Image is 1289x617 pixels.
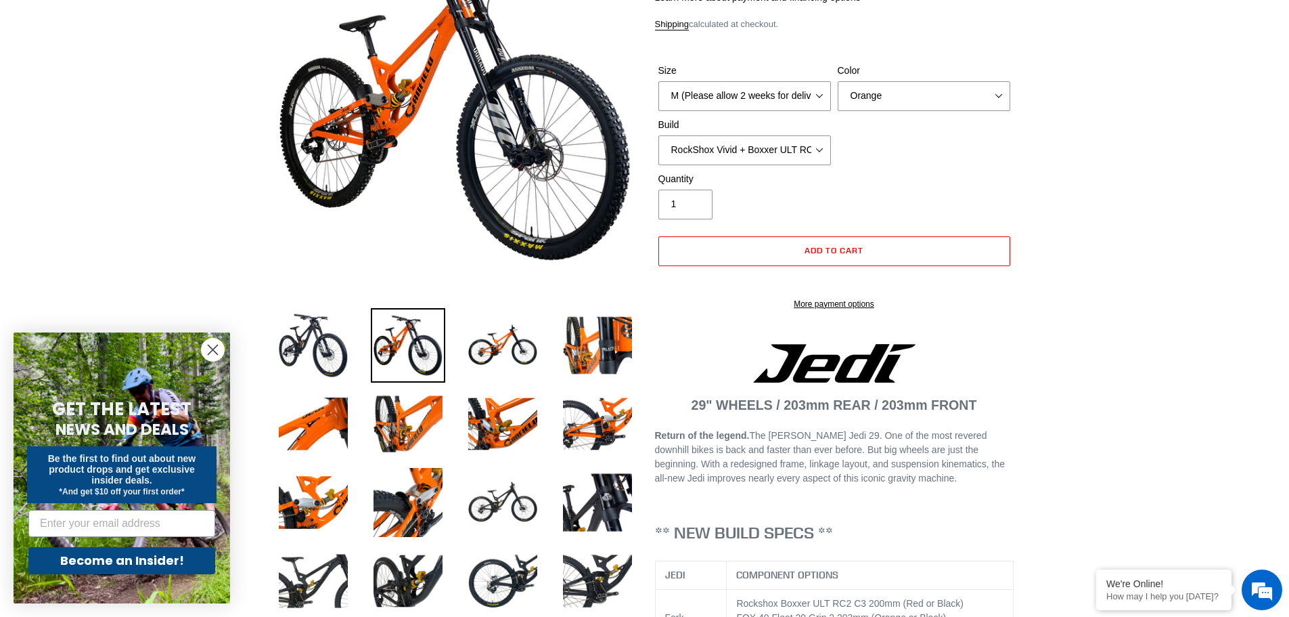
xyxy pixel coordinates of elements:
div: We're Online! [1106,578,1221,589]
img: Load image into Gallery viewer, JEDI 29 - Complete Bike [276,387,350,461]
span: Be the first to find out about new product drops and get exclusive insider deals. [48,453,196,486]
strong: 29" WHEELS / 203mm REAR / 203mm FRONT [692,398,977,412]
img: Load image into Gallery viewer, JEDI 29 - Complete Bike [371,308,445,383]
img: Load image into Gallery viewer, JEDI 29 - Complete Bike [371,465,445,540]
span: *And get $10 off your first order* [59,487,184,496]
h3: ** NEW BUILD SPECS ** [655,523,1014,542]
label: Build [658,118,831,132]
img: Load image into Gallery viewer, JEDI 29 - Complete Bike [371,387,445,461]
label: Color [838,64,1010,78]
button: Close dialog [201,338,225,362]
p: The [PERSON_NAME] Jedi 29. One of the most revered downhill bikes is back and faster than ever be... [655,429,1014,486]
span: GET THE LATEST [52,397,191,421]
img: Load image into Gallery viewer, JEDI 29 - Complete Bike [276,308,350,383]
img: Load image into Gallery viewer, JEDI 29 - Complete Bike [466,465,540,540]
img: Load image into Gallery viewer, JEDI 29 - Complete Bike [466,387,540,461]
label: Quantity [658,172,831,186]
img: Load image into Gallery viewer, JEDI 29 - Complete Bike [276,465,350,540]
strong: Return of the legend. [655,430,750,441]
a: Shipping [655,19,689,30]
button: Add to cart [658,236,1010,266]
img: Jedi Logo [753,344,915,383]
button: Become an Insider! [28,547,215,574]
div: calculated at checkout. [655,18,1014,31]
img: Load image into Gallery viewer, JEDI 29 - Complete Bike [466,308,540,383]
img: Load image into Gallery viewer, JEDI 29 - Complete Bike [560,308,635,383]
label: Size [658,64,831,78]
a: More payment options [658,298,1010,310]
span: Add to cart [805,245,863,255]
span: Rockshox Boxxer ULT RC2 C3 200mm (Red or Black) [736,598,964,609]
img: Load image into Gallery viewer, JEDI 29 - Complete Bike [560,465,635,540]
th: COMPONENT OPTIONS [727,561,1014,590]
th: JEDI [655,561,727,590]
input: Enter your email address [28,510,215,537]
img: Load image into Gallery viewer, JEDI 29 - Complete Bike [560,387,635,461]
span: NEWS AND DEALS [55,419,189,440]
p: How may I help you today? [1106,591,1221,601]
